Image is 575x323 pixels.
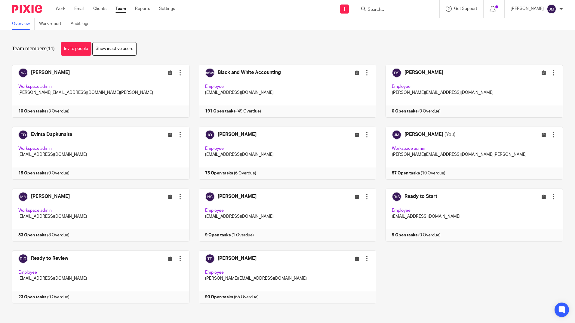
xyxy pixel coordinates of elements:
[71,18,94,30] a: Audit logs
[115,6,126,12] a: Team
[12,18,35,30] a: Overview
[511,6,544,12] p: [PERSON_NAME]
[454,7,477,11] span: Get Support
[39,18,66,30] a: Work report
[92,42,137,56] a: Show inactive users
[12,46,55,52] h1: Team members
[61,42,91,56] a: Invite people
[159,6,175,12] a: Settings
[547,4,556,14] img: svg%3E
[12,5,42,13] img: Pixie
[74,6,84,12] a: Email
[135,6,150,12] a: Reports
[93,6,106,12] a: Clients
[367,7,421,13] input: Search
[46,46,55,51] span: (11)
[56,6,65,12] a: Work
